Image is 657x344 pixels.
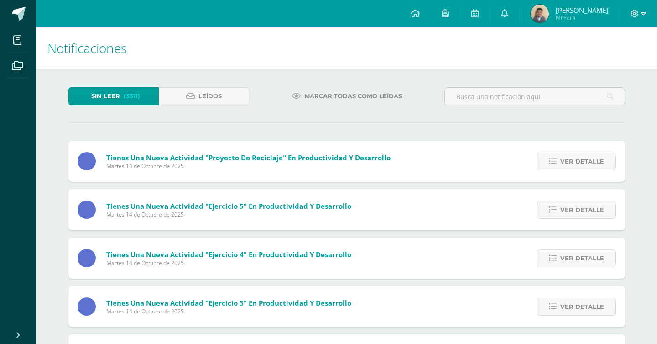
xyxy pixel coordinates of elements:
[106,201,351,211] span: Tienes una nueva actividad "Ejercicio 5" En Productividad y Desarrollo
[159,87,249,105] a: Leídos
[124,88,140,105] span: (3311)
[106,259,351,267] span: Martes 14 de Octubre de 2025
[281,87,413,105] a: Marcar todas como leídas
[106,162,391,170] span: Martes 14 de Octubre de 2025
[560,153,604,170] span: Ver detalle
[106,250,351,259] span: Tienes una nueva actividad "Ejercicio 4" En Productividad y Desarrollo
[68,87,159,105] a: Sin leer(3311)
[106,153,391,162] span: Tienes una nueva actividad "Proyecto de reciclaje" En Productividad y Desarrollo
[560,250,604,267] span: Ver detalle
[304,88,402,105] span: Marcar todas como leídas
[106,298,351,307] span: Tienes una nueva actividad "Ejercicio 3" En Productividad y Desarrollo
[531,5,549,23] img: 78704a0bd908cb35d757509af49dab89.png
[198,88,222,105] span: Leídos
[445,88,625,106] input: Busca una notificación aquí
[556,14,608,21] span: Mi Perfil
[47,39,127,57] span: Notificaciones
[91,88,120,105] span: Sin leer
[560,298,604,315] span: Ver detalle
[106,211,351,218] span: Martes 14 de Octubre de 2025
[106,307,351,315] span: Martes 14 de Octubre de 2025
[560,201,604,218] span: Ver detalle
[556,5,608,15] span: [PERSON_NAME]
